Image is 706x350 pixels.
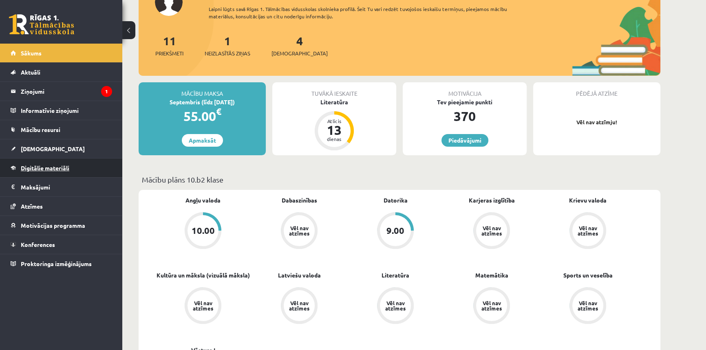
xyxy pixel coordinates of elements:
[142,174,657,185] p: Mācību plāns 10.b2 klase
[576,300,599,311] div: Vēl nav atzīmes
[271,49,328,57] span: [DEMOGRAPHIC_DATA]
[475,271,508,280] a: Matemātika
[563,271,613,280] a: Sports un veselība
[209,5,522,20] div: Laipni lūgts savā Rīgas 1. Tālmācības vidusskolas skolnieka profilā. Šeit Tu vari redzēt tuvojošo...
[322,123,346,136] div: 13
[205,33,250,57] a: 1Neizlasītās ziņas
[216,106,221,117] span: €
[11,235,112,254] a: Konferences
[441,134,488,147] a: Piedāvājumi
[155,212,251,251] a: 10.00
[21,101,112,120] legend: Informatīvie ziņojumi
[21,49,42,57] span: Sākums
[182,134,223,147] a: Apmaksāt
[139,98,266,106] div: Septembris (līdz [DATE])
[251,212,347,251] a: Vēl nav atzīmes
[21,82,112,101] legend: Ziņojumi
[469,196,515,205] a: Karjeras izglītība
[11,216,112,235] a: Motivācijas programma
[533,82,660,98] div: Pēdējā atzīme
[21,145,85,152] span: [DEMOGRAPHIC_DATA]
[382,271,409,280] a: Literatūra
[540,212,636,251] a: Vēl nav atzīmes
[192,300,214,311] div: Vēl nav atzīmes
[288,225,311,236] div: Vēl nav atzīmes
[251,287,347,326] a: Vēl nav atzīmes
[11,254,112,273] a: Proktoringa izmēģinājums
[443,287,540,326] a: Vēl nav atzīmes
[272,98,396,152] a: Literatūra Atlicis 13 dienas
[139,82,266,98] div: Mācību maksa
[21,241,55,248] span: Konferences
[155,287,251,326] a: Vēl nav atzīmes
[347,212,443,251] a: 9.00
[384,300,407,311] div: Vēl nav atzīmes
[347,287,443,326] a: Vēl nav atzīmes
[403,98,527,106] div: Tev pieejamie punkti
[157,271,250,280] a: Kultūra un māksla (vizuālā māksla)
[322,136,346,141] div: dienas
[403,82,527,98] div: Motivācija
[21,68,40,76] span: Aktuāli
[11,120,112,139] a: Mācību resursi
[384,196,408,205] a: Datorika
[322,119,346,123] div: Atlicis
[21,222,85,229] span: Motivācijas programma
[185,196,221,205] a: Angļu valoda
[272,98,396,106] div: Literatūra
[101,86,112,97] i: 1
[272,82,396,98] div: Tuvākā ieskaite
[21,178,112,196] legend: Maksājumi
[139,106,266,126] div: 55.00
[11,44,112,62] a: Sākums
[11,158,112,177] a: Digitālie materiāli
[480,300,503,311] div: Vēl nav atzīmes
[205,49,250,57] span: Neizlasītās ziņas
[11,82,112,101] a: Ziņojumi1
[11,178,112,196] a: Maksājumi
[11,101,112,120] a: Informatīvie ziņojumi
[569,196,607,205] a: Krievu valoda
[11,63,112,81] a: Aktuāli
[288,300,311,311] div: Vēl nav atzīmes
[278,271,321,280] a: Latviešu valoda
[192,226,215,235] div: 10.00
[11,139,112,158] a: [DEMOGRAPHIC_DATA]
[21,126,60,133] span: Mācību resursi
[155,33,183,57] a: 11Priekšmeti
[443,212,540,251] a: Vēl nav atzīmes
[537,118,656,126] p: Vēl nav atzīmju!
[282,196,317,205] a: Dabaszinības
[21,260,92,267] span: Proktoringa izmēģinājums
[576,225,599,236] div: Vēl nav atzīmes
[271,33,328,57] a: 4[DEMOGRAPHIC_DATA]
[403,106,527,126] div: 370
[540,287,636,326] a: Vēl nav atzīmes
[21,164,69,172] span: Digitālie materiāli
[155,49,183,57] span: Priekšmeti
[21,203,43,210] span: Atzīmes
[11,197,112,216] a: Atzīmes
[480,225,503,236] div: Vēl nav atzīmes
[9,14,74,35] a: Rīgas 1. Tālmācības vidusskola
[386,226,404,235] div: 9.00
